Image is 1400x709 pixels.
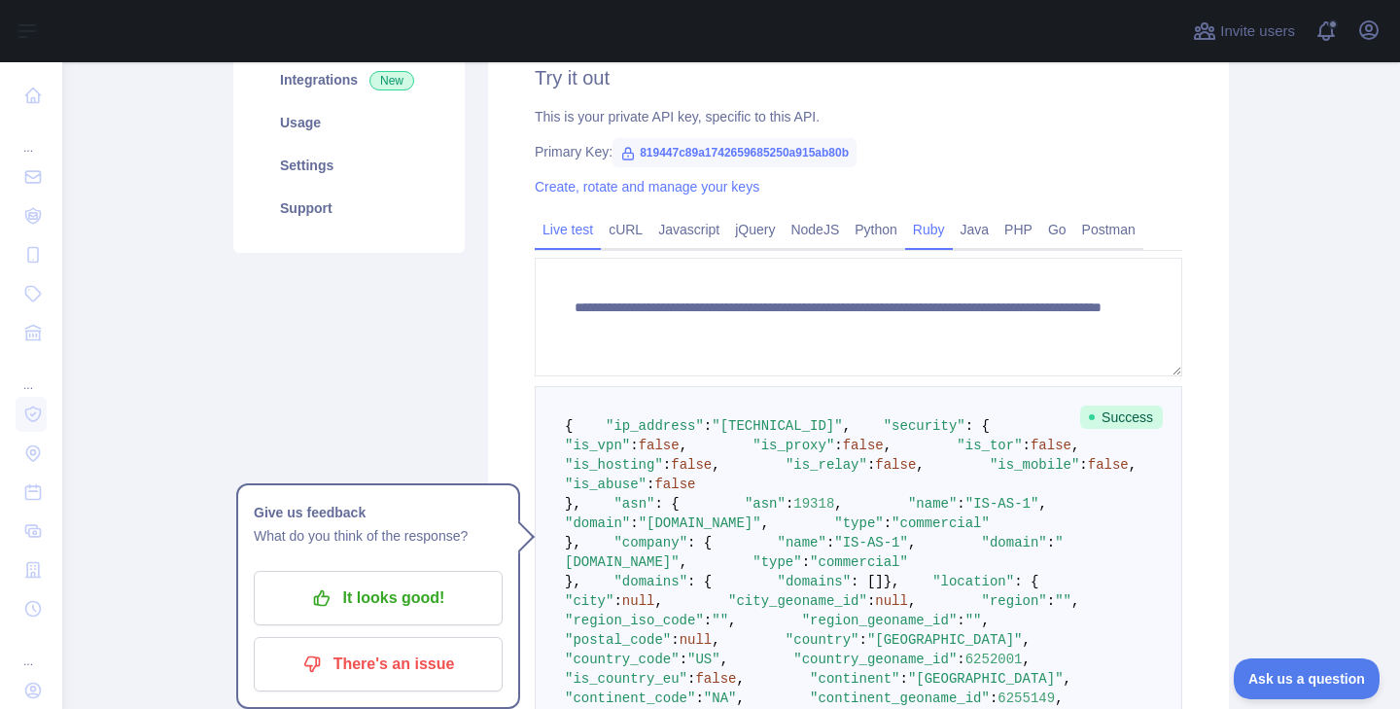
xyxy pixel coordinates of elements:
span: "asn" [745,496,786,512]
span: , [1023,632,1031,648]
span: false [671,457,712,473]
span: "postal_code" [565,632,671,648]
span: Invite users [1220,20,1295,43]
span: , [1071,593,1079,609]
a: Create, rotate and manage your keys [535,179,759,195]
span: : [680,652,687,667]
span: "city_geoname_id" [728,593,867,609]
a: Python [847,214,905,245]
span: "continent_geoname_id" [810,691,990,706]
span: : [826,535,834,550]
span: "location" [932,574,1014,589]
div: ... [16,630,47,669]
span: "is_mobile" [990,457,1079,473]
span: "domain" [565,515,630,531]
span: , [1129,457,1137,473]
span: : { [965,418,990,434]
span: : [990,691,997,706]
span: : [630,515,638,531]
span: "[DOMAIN_NAME]" [639,515,761,531]
span: : [663,457,671,473]
span: , [1038,496,1046,512]
span: , [680,554,687,570]
span: : [900,671,908,687]
span: false [843,438,884,453]
span: }, [565,574,581,589]
span: : { [687,574,712,589]
span: 6252001 [965,652,1023,667]
span: : [834,438,842,453]
span: "country" [786,632,859,648]
iframe: Toggle Customer Support [1234,658,1381,699]
span: , [1023,652,1031,667]
span: "" [1055,593,1071,609]
span: "commercial" [892,515,990,531]
span: false [654,477,695,492]
span: "is_vpn" [565,438,630,453]
span: "" [965,613,982,628]
span: "domains" [613,574,687,589]
span: "domain" [982,535,1047,550]
span: , [908,535,916,550]
span: : [957,613,964,628]
span: New [369,71,414,90]
span: , [736,671,744,687]
span: "security" [884,418,965,434]
h2: Try it out [535,64,1182,91]
span: "region" [982,593,1047,609]
span: , [761,515,769,531]
span: , [680,438,687,453]
span: : [867,593,875,609]
span: : [786,496,793,512]
a: Integrations New [257,58,441,101]
span: "country_geoname_id" [793,652,957,667]
a: Java [953,214,997,245]
div: ... [16,117,47,156]
span: : [884,515,892,531]
div: ... [16,354,47,393]
span: : [858,632,866,648]
span: "country_code" [565,652,680,667]
span: "IS-AS-1" [834,535,908,550]
span: , [736,691,744,706]
a: NodeJS [783,214,847,245]
span: "is_abuse" [565,477,647,492]
span: : [671,632,679,648]
a: Javascript [650,214,727,245]
span: "asn" [613,496,654,512]
h1: Give us feedback [254,501,503,524]
span: }, [565,535,581,550]
span: : [1047,535,1055,550]
span: : [695,691,703,706]
span: "type" [752,554,801,570]
span: "IS-AS-1" [965,496,1039,512]
div: Primary Key: [535,142,1182,161]
span: : [687,671,695,687]
button: Invite users [1189,16,1299,47]
span: "name" [908,496,957,512]
span: "is_tor" [957,438,1022,453]
span: "is_hosting" [565,457,663,473]
span: "name" [777,535,825,550]
span: , [843,418,851,434]
span: false [695,671,736,687]
span: , [1064,671,1071,687]
span: : [647,477,654,492]
span: : [704,418,712,434]
span: "commercial" [810,554,908,570]
span: : [1023,438,1031,453]
span: null [680,632,713,648]
span: , [712,632,719,648]
span: : [] [851,574,884,589]
span: false [1031,438,1071,453]
span: "region_geoname_id" [802,613,958,628]
span: : [704,613,712,628]
span: , [916,457,924,473]
span: }, [884,574,900,589]
span: , [908,593,916,609]
span: false [1088,457,1129,473]
span: : { [654,496,679,512]
span: null [622,593,655,609]
span: : [957,496,964,512]
a: PHP [997,214,1040,245]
